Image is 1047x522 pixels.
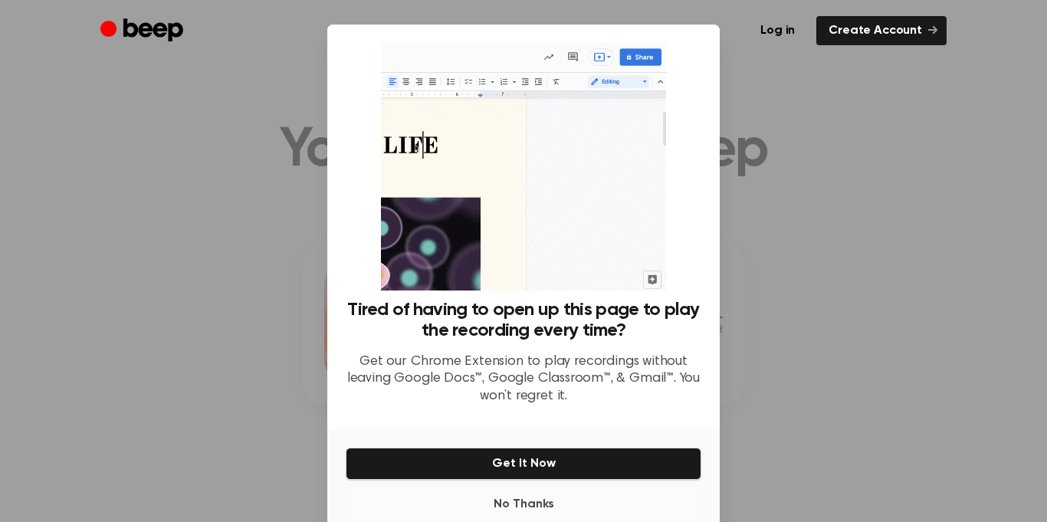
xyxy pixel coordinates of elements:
[816,16,947,45] a: Create Account
[381,43,665,291] img: Beep extension in action
[748,16,807,45] a: Log in
[346,300,701,341] h3: Tired of having to open up this page to play the recording every time?
[346,448,701,480] button: Get It Now
[346,489,701,520] button: No Thanks
[100,16,187,46] a: Beep
[346,353,701,405] p: Get our Chrome Extension to play recordings without leaving Google Docs™, Google Classroom™, & Gm...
